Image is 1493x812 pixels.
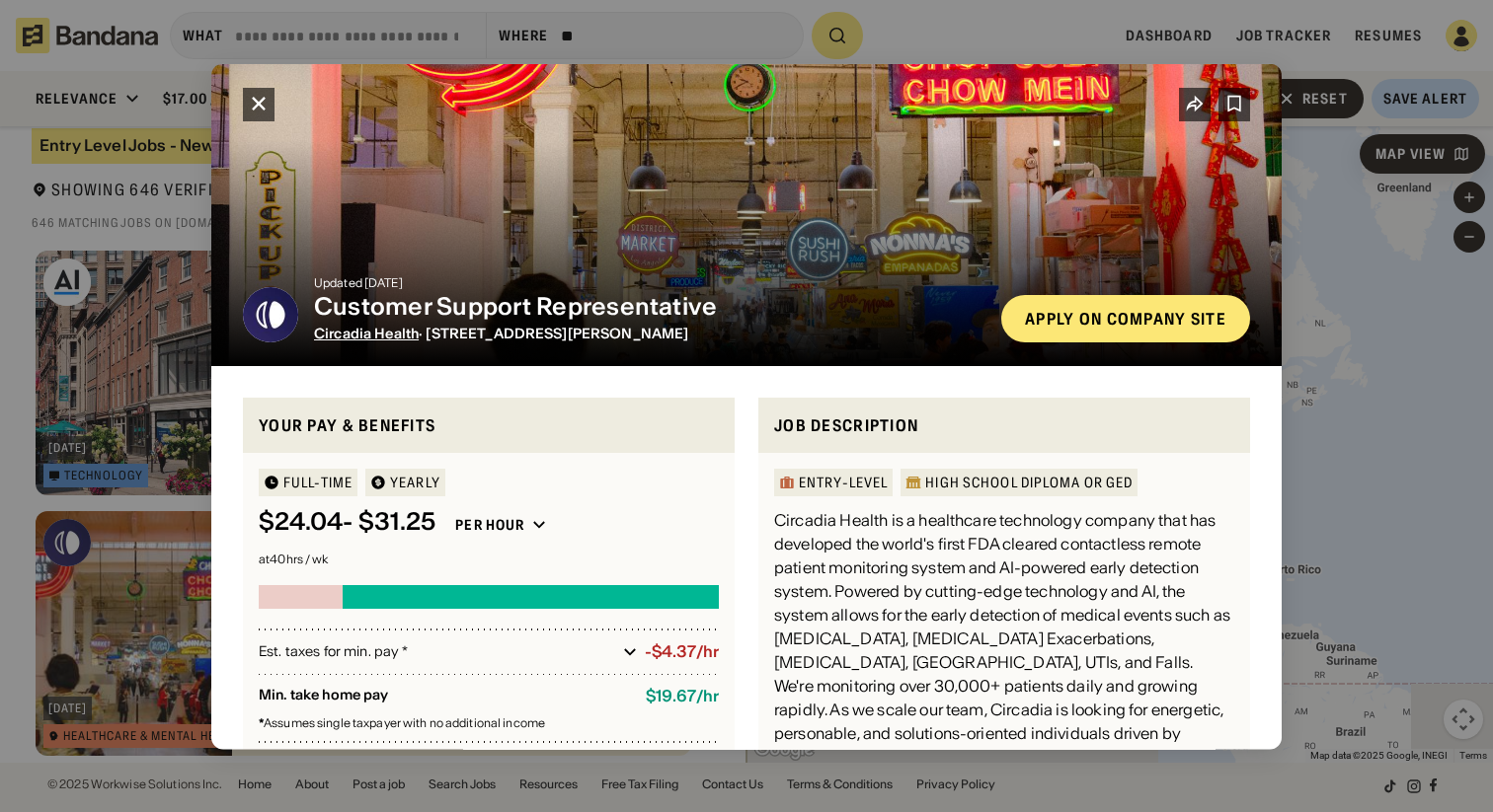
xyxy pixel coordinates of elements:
[259,508,435,537] div: $ 24.04 - $31.25
[259,641,615,661] div: Est. taxes for min. pay *
[314,325,985,341] div: · [STREET_ADDRESS][PERSON_NAME]
[314,324,419,341] span: Circadia Health
[390,476,440,489] div: YEARLY
[314,276,985,288] div: Updated [DATE]
[799,476,888,489] div: Entry-Level
[1025,310,1226,326] div: Apply on company site
[314,292,985,321] div: Customer Support Representative
[645,642,719,661] div: -$4.37/hr
[774,412,1234,437] div: Job Description
[259,412,719,437] div: Your pay & benefits
[283,476,353,489] div: Full-time
[925,476,1133,489] div: High School Diploma or GED
[259,717,719,729] div: Assumes single taxpayer with no additional income
[259,687,630,705] div: Min. take home pay
[455,516,524,534] div: Per hour
[259,554,719,565] div: at 40 hrs / wk
[646,687,719,705] div: $ 19.67 / hr
[243,286,298,341] img: Circadia Health logo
